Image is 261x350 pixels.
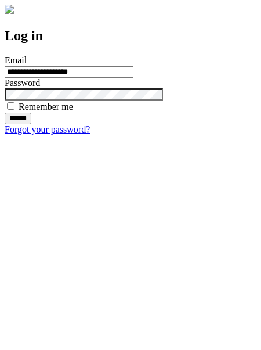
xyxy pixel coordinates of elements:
img: logo-4e3dc11c47720685a147b03b5a06dd966a58ff35d612b21f08c02c0306f2b779.png [5,5,14,14]
label: Email [5,55,27,65]
h2: Log in [5,28,256,44]
label: Remember me [19,102,73,112]
a: Forgot your password? [5,124,90,134]
label: Password [5,78,40,88]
